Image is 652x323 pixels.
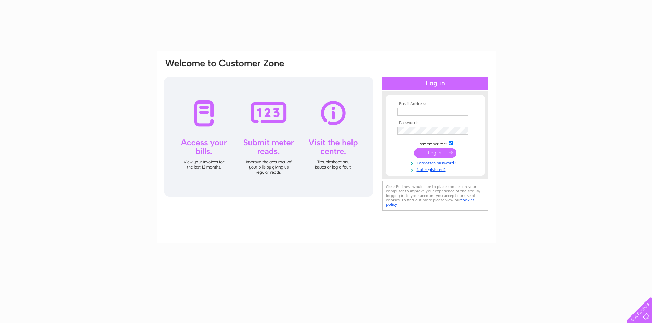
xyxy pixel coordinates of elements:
[396,102,475,106] th: Email Address:
[386,198,474,207] a: cookies policy
[414,148,456,158] input: Submit
[382,181,488,211] div: Clear Business would like to place cookies on your computer to improve your experience of the sit...
[397,159,475,166] a: Forgotten password?
[396,121,475,125] th: Password:
[396,140,475,147] td: Remember me?
[397,166,475,172] a: Not registered?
